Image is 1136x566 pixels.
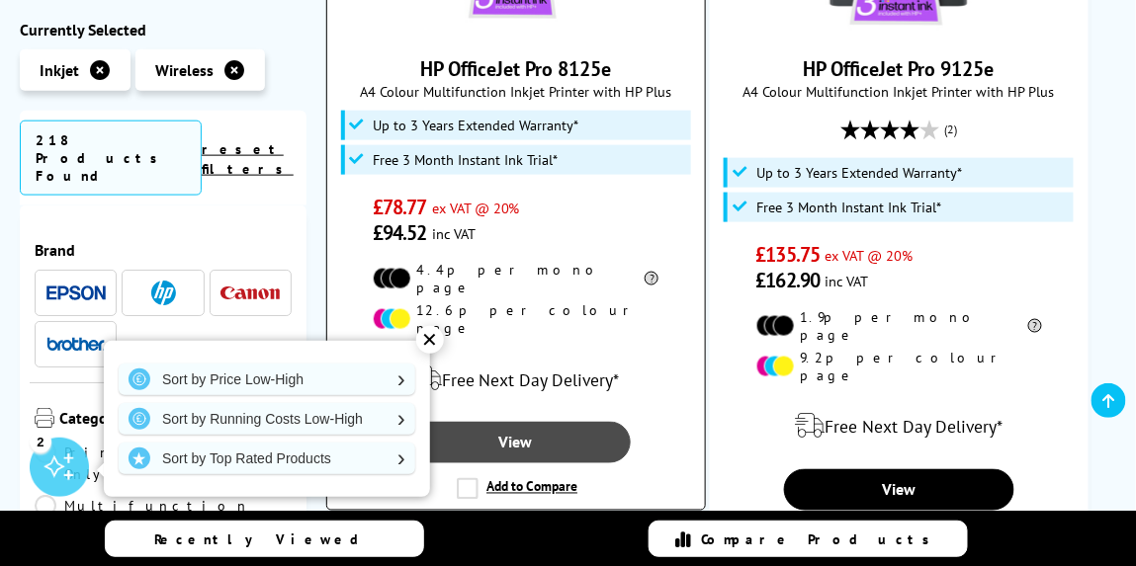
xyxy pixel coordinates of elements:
[119,364,415,395] a: Sort by Price Low-High
[46,332,106,357] a: Brother
[46,281,106,305] a: Epson
[442,21,590,40] a: HP OfficeJet Pro 8125e
[154,530,379,548] span: Recently Viewed
[825,21,973,40] a: HP OfficeJet Pro 9125e
[784,469,1014,511] a: View
[702,530,941,548] span: Compare Products
[40,60,79,80] span: Inkjet
[432,199,520,217] span: ex VAT @ 20%
[20,121,202,196] span: 218 Products Found
[30,431,51,452] div: 2
[721,399,1079,454] div: modal_delivery
[825,246,913,265] span: ex VAT @ 20%
[46,285,106,300] img: Epson
[649,521,968,557] a: Compare Products
[400,422,631,463] a: View
[46,337,106,351] img: Brother
[373,261,658,296] li: 4.4p per mono page
[804,56,995,82] a: HP OfficeJet Pro 9125e
[373,220,427,246] span: £94.52
[220,286,280,299] img: Canon
[337,82,695,101] span: A4 Colour Multifunction Inkjet Printer with HP Plus
[373,301,658,337] li: 12.6p per colour page
[756,308,1042,344] li: 1.9p per mono page
[756,268,821,293] span: £162.90
[133,281,193,305] a: HP
[756,349,1042,384] li: 9.2p per colour page
[337,352,695,407] div: modal_delivery
[756,165,962,181] span: Up to 3 Years Extended Warranty*
[119,403,415,435] a: Sort by Running Costs Low-High
[35,408,54,428] img: Category
[202,140,294,178] a: reset filters
[374,152,559,168] span: Free 3 Month Instant Ink Trial*
[105,521,424,557] a: Recently Viewed
[457,478,577,500] label: Add to Compare
[220,281,280,305] a: Canon
[825,272,868,290] span: inc VAT
[35,442,163,485] a: Print Only
[721,82,1079,101] span: A4 Colour Multifunction Inkjet Printer with HP Plus
[374,118,579,133] span: Up to 3 Years Extended Warranty*
[373,195,427,220] span: £78.77
[35,240,292,260] span: Brand
[416,326,444,354] div: ✕
[756,200,941,215] span: Free 3 Month Instant Ink Trial*
[35,495,250,517] a: Multifunction
[151,281,176,305] img: HP
[944,111,957,148] span: (2)
[119,443,415,474] a: Sort by Top Rated Products
[432,224,476,243] span: inc VAT
[155,60,214,80] span: Wireless
[20,20,306,40] div: Currently Selected
[420,56,611,82] a: HP OfficeJet Pro 8125e
[59,408,292,432] span: Category
[756,242,821,268] span: £135.75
